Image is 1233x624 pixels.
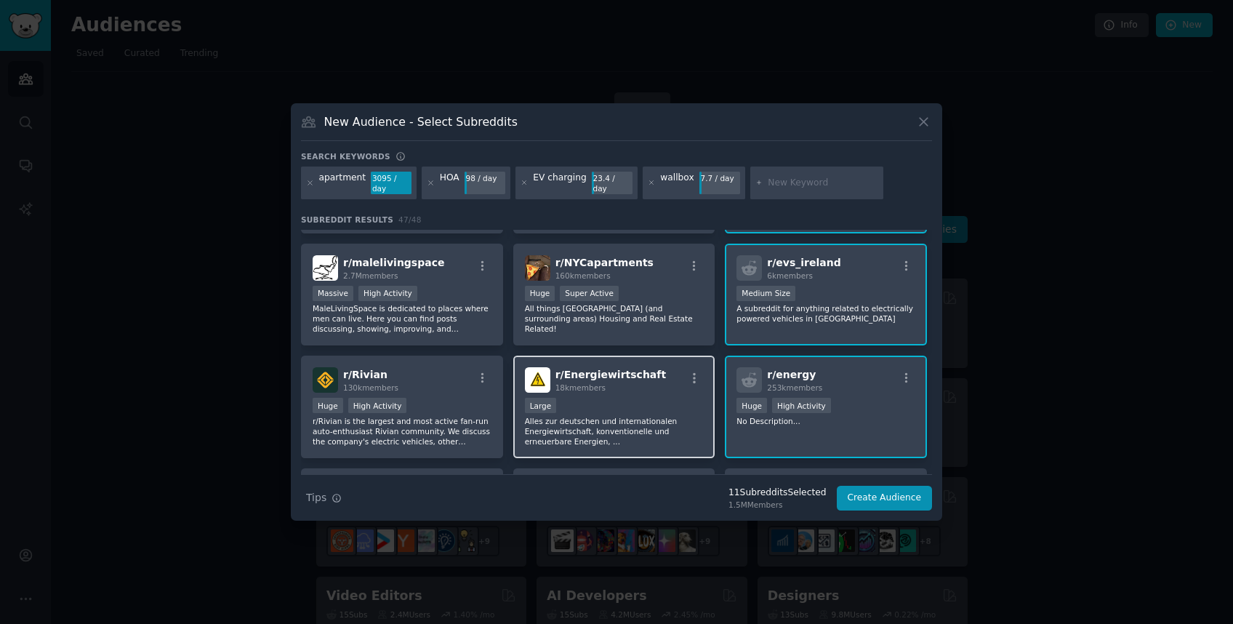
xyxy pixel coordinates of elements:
[767,369,816,380] span: r/ energy
[313,303,491,334] p: MaleLivingSpace is dedicated to places where men can live. Here you can find posts discussing, sh...
[525,303,704,334] p: All things [GEOGRAPHIC_DATA] (and surrounding areas) Housing and Real Estate Related!
[465,172,505,185] div: 98 / day
[767,257,840,268] span: r/ evs_ireland
[313,367,338,393] img: Rivian
[736,398,767,413] div: Huge
[555,271,611,280] span: 160k members
[301,151,390,161] h3: Search keywords
[358,286,417,301] div: High Activity
[560,286,619,301] div: Super Active
[525,255,550,281] img: NYCapartments
[660,172,694,195] div: wallbox
[343,271,398,280] span: 2.7M members
[768,177,878,190] input: New Keyword
[699,172,740,185] div: 7.7 / day
[343,369,387,380] span: r/ Rivian
[736,416,915,426] p: No Description...
[324,114,518,129] h3: New Audience - Select Subreddits
[728,487,826,500] div: 11 Subreddit s Selected
[728,500,826,510] div: 1.5M Members
[313,416,491,447] p: r/Rivian is the largest and most active fan-run auto-enthusiast Rivian community. We discuss the ...
[772,398,831,413] div: High Activity
[736,303,915,324] p: A subreddit for anything related to electrically powered vehicles in [GEOGRAPHIC_DATA]
[533,172,587,195] div: EV charging
[313,255,338,281] img: malelivingspace
[306,490,326,505] span: Tips
[313,398,343,413] div: Huge
[736,286,795,301] div: Medium Size
[525,398,557,413] div: Large
[343,257,444,268] span: r/ malelivingspace
[767,271,813,280] span: 6k members
[348,398,407,413] div: High Activity
[343,383,398,392] span: 130k members
[313,286,353,301] div: Massive
[555,369,666,380] span: r/ Energiewirtschaft
[555,383,606,392] span: 18k members
[398,215,422,224] span: 47 / 48
[319,172,366,195] div: apartment
[301,485,347,511] button: Tips
[301,215,393,225] span: Subreddit Results
[837,486,933,511] button: Create Audience
[371,172,411,195] div: 3095 / day
[525,286,555,301] div: Huge
[525,416,704,447] p: Alles zur deutschen und internationalen Energiewirtschaft, konventionelle und erneuerbare Energie...
[592,172,632,195] div: 23.4 / day
[525,367,550,393] img: Energiewirtschaft
[440,172,459,195] div: HOA
[767,383,822,392] span: 253k members
[555,257,654,268] span: r/ NYCapartments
